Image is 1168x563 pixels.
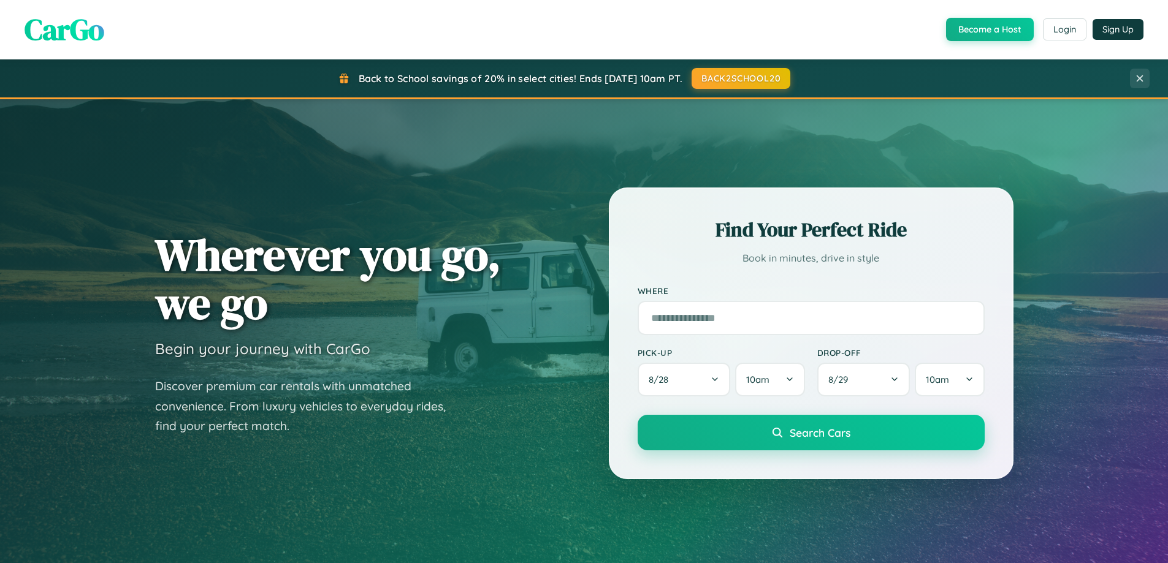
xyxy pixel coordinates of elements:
button: 10am [915,363,984,396]
span: 10am [746,374,769,385]
button: Become a Host [946,18,1034,41]
h3: Begin your journey with CarGo [155,339,370,358]
label: Where [638,285,985,296]
p: Book in minutes, drive in style [638,249,985,267]
button: BACK2SCHOOL20 [692,68,790,89]
button: 8/29 [817,363,910,396]
span: 8 / 28 [649,374,674,385]
button: Search Cars [638,415,985,450]
h2: Find Your Perfect Ride [638,216,985,243]
label: Drop-off [817,347,985,358]
button: Login [1043,18,1086,40]
span: Search Cars [790,426,850,439]
span: 10am [926,374,949,385]
span: 8 / 29 [828,374,854,385]
button: 8/28 [638,363,731,396]
label: Pick-up [638,347,805,358]
button: Sign Up [1093,19,1143,40]
span: CarGo [25,9,104,50]
span: Back to School savings of 20% in select cities! Ends [DATE] 10am PT. [359,72,682,85]
p: Discover premium car rentals with unmatched convenience. From luxury vehicles to everyday rides, ... [155,376,462,436]
h1: Wherever you go, we go [155,230,501,327]
button: 10am [735,363,804,396]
